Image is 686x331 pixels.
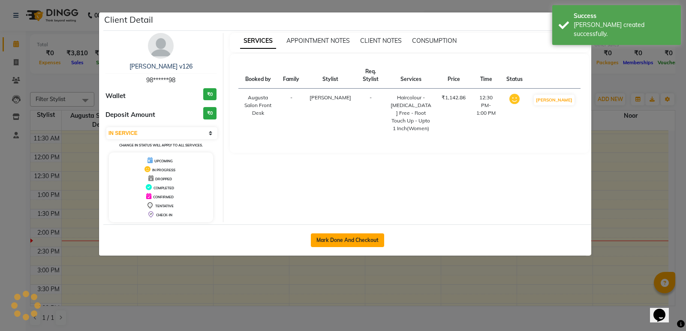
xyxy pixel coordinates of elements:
[471,89,501,138] td: 12:30 PM-1:00 PM
[574,12,674,21] div: Success
[203,88,217,101] h3: ₹0
[436,63,471,89] th: Price
[148,33,174,59] img: avatar
[278,89,304,138] td: -
[105,110,155,120] span: Deposit Amount
[238,89,278,138] td: Augusta Salon Front Desk
[390,94,431,132] div: Haircolour - [MEDICAL_DATA] Free - Root Touch Up - Upto 1 Inch(Women)
[412,37,457,45] span: CONSUMPTION
[155,177,172,181] span: DROPPED
[286,37,350,45] span: APPOINTMENT NOTES
[278,63,304,89] th: Family
[360,37,402,45] span: CLIENT NOTES
[152,168,175,172] span: IN PROGRESS
[129,63,193,70] a: [PERSON_NAME] v126
[104,13,153,26] h5: Client Detail
[119,143,203,147] small: Change in status will apply to all services.
[203,107,217,119] h3: ₹0
[385,63,436,89] th: Services
[238,63,278,89] th: Booked by
[156,213,172,217] span: CHECK-IN
[154,159,173,163] span: UPCOMING
[356,89,385,138] td: -
[311,233,384,247] button: Mark Done And Checkout
[240,33,276,49] span: SERVICES
[442,94,466,101] div: ₹1,142.86
[534,95,575,105] button: [PERSON_NAME]
[471,63,501,89] th: Time
[356,63,385,89] th: Req. Stylist
[310,94,351,101] span: [PERSON_NAME]
[501,63,528,89] th: Status
[155,204,174,208] span: TENTATIVE
[304,63,356,89] th: Stylist
[105,91,126,101] span: Wallet
[574,21,674,39] div: Bill created successfully.
[153,186,174,190] span: COMPLETED
[153,195,174,199] span: CONFIRMED
[650,297,677,322] iframe: chat widget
